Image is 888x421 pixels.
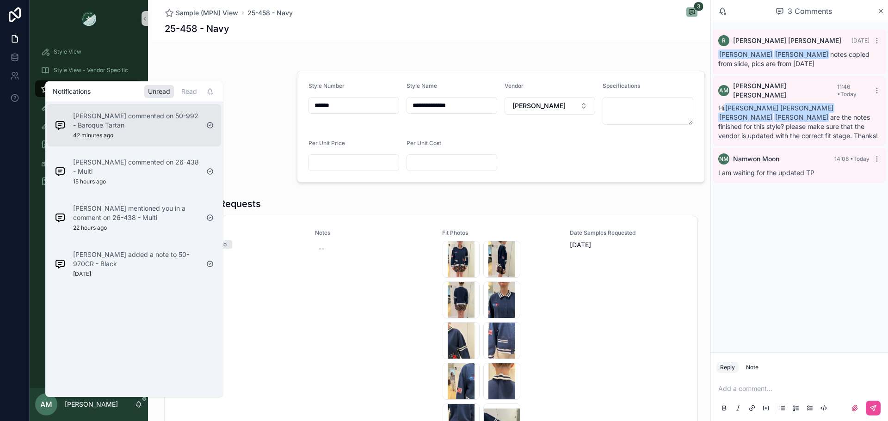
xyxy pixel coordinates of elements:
[718,104,878,140] span: Hi are the notes finished for this style? please make sure that the vendor is updated with the co...
[603,82,640,89] span: Specifications
[746,364,758,371] div: Note
[505,82,524,89] span: Vendor
[834,155,869,162] span: 14:08 • Today
[53,87,91,96] h1: Notifications
[716,362,739,373] button: Reply
[176,8,238,18] span: Sample (MPN) View
[686,7,697,18] button: 3
[178,85,201,98] div: Read
[54,67,128,74] span: Style View - Vendor Specific
[73,224,107,232] p: 22 hours ago
[54,48,81,55] span: Style View
[718,50,869,67] span: notes copied from slide, pics are from [DATE]
[837,83,857,98] span: 11:46 • Today
[505,97,595,115] button: Select Button
[733,81,837,100] span: [PERSON_NAME] [PERSON_NAME]
[851,37,869,44] span: [DATE]
[718,112,773,122] span: [PERSON_NAME]
[308,82,345,89] span: Style Number
[512,101,566,110] span: [PERSON_NAME]
[35,173,142,189] a: Sample (MPN) Attribute View
[718,49,773,59] span: [PERSON_NAME]
[774,49,829,59] span: [PERSON_NAME]
[73,178,106,185] p: 15 hours ago
[187,229,304,237] span: Fit #
[35,80,142,97] a: Sample (MPN) View
[694,2,703,11] span: 3
[247,8,293,18] a: 25-458 - Navy
[65,400,118,409] p: [PERSON_NAME]
[788,6,832,17] span: 3 Comments
[742,362,762,373] button: Note
[73,132,113,139] p: 42 minutes ago
[81,11,96,26] img: App logo
[165,22,229,35] h1: 25-458 - Navy
[308,140,345,146] span: Per Unit Price
[719,155,728,163] span: NM
[774,112,829,122] span: [PERSON_NAME]
[570,229,686,237] span: Date Samples Requested
[570,240,686,250] span: [DATE]
[315,229,432,237] span: Notes
[144,85,174,98] div: Unread
[55,166,66,177] img: Notification icon
[55,120,66,131] img: Notification icon
[407,82,437,89] span: Style Name
[407,140,441,146] span: Per Unit Cost
[718,169,814,177] span: I am waiting for the updated TP
[30,37,148,201] div: scrollable content
[73,270,91,278] p: [DATE]
[73,250,199,268] p: [PERSON_NAME] added a note to 50-970CR - Black
[722,37,726,44] span: R
[35,43,142,60] a: Style View
[55,258,66,269] img: Notification icon
[319,244,324,253] div: --
[724,103,834,113] span: [PERSON_NAME] [PERSON_NAME]
[40,399,52,410] span: AM
[73,158,199,176] p: [PERSON_NAME] commented on 26-438 - Multi
[165,8,238,18] a: Sample (MPN) View
[55,212,66,223] img: Notification icon
[35,62,142,79] a: Style View - Vendor Specific
[35,117,142,134] a: TD WIP
[733,36,841,45] span: [PERSON_NAME] [PERSON_NAME]
[35,136,142,153] a: On Order Total Co
[733,154,779,164] span: Namwon Moon
[73,204,199,222] p: [PERSON_NAME] mentioned you in a comment on 26-438 - Multi
[73,111,199,130] p: [PERSON_NAME] commented on 50-992 - Baroque Tartan
[442,229,559,237] span: Fit Photos
[35,154,142,171] a: Sample Tracking - Internal
[719,87,728,94] span: AM
[35,99,142,116] a: Fit View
